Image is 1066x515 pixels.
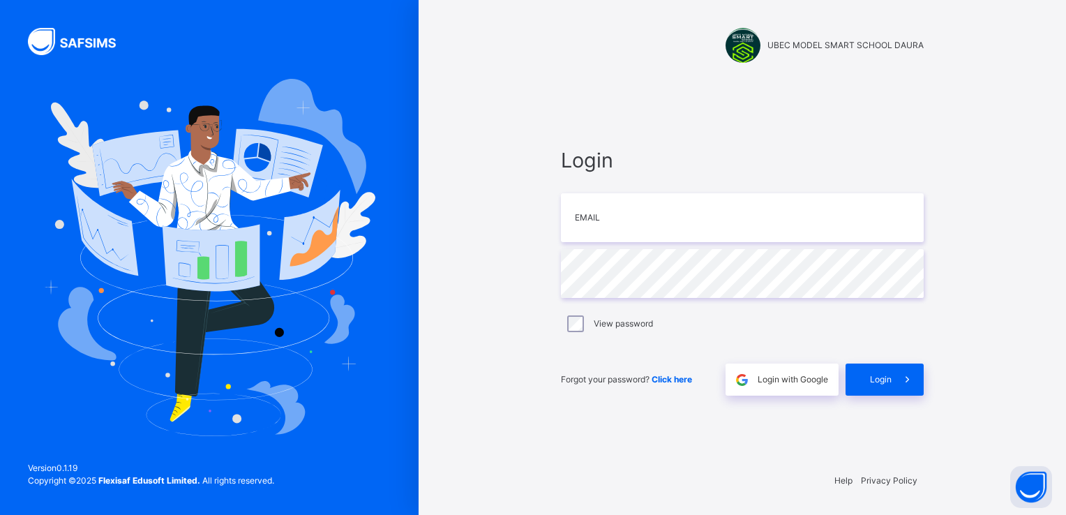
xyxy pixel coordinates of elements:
[28,28,133,55] img: SAFSIMS Logo
[758,373,828,386] span: Login with Google
[561,145,924,175] span: Login
[28,462,274,475] span: Version 0.1.19
[767,39,924,52] span: UBEC MODEL SMART SCHOOL DAURA
[861,475,917,486] a: Privacy Policy
[561,374,692,385] span: Forgot your password?
[594,318,653,330] label: View password
[834,475,853,486] a: Help
[28,475,274,486] span: Copyright © 2025 All rights reserved.
[1010,466,1052,508] button: Open asap
[43,79,375,436] img: Hero Image
[98,475,200,486] strong: Flexisaf Edusoft Limited.
[870,373,892,386] span: Login
[734,372,750,388] img: google.396cfc9801f0270233282035f929180a.svg
[652,374,692,385] a: Click here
